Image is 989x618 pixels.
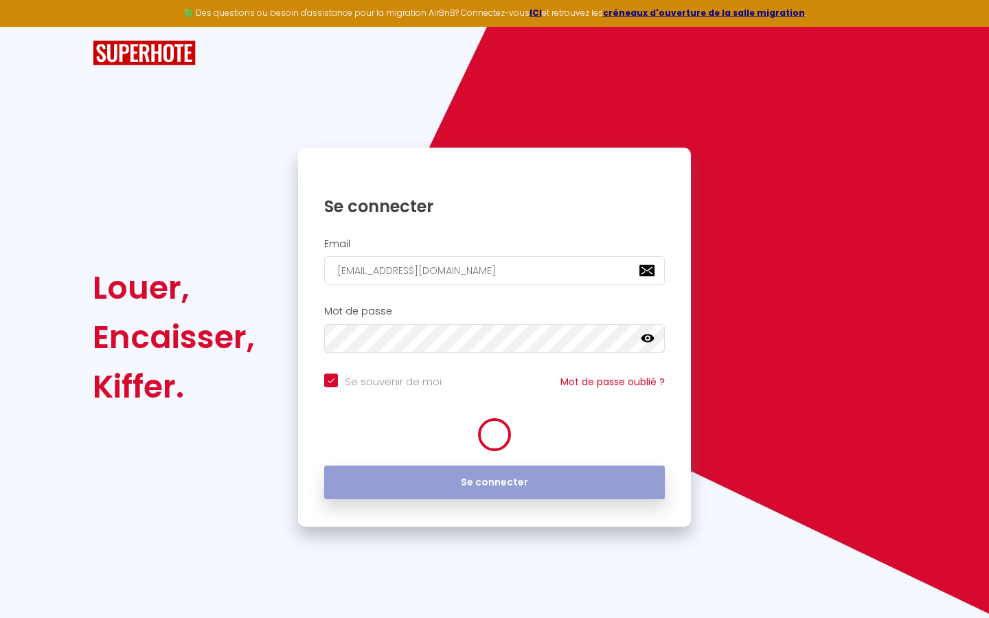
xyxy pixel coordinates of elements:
h2: Mot de passe [324,306,665,317]
button: Ouvrir le widget de chat LiveChat [11,5,52,47]
h1: Se connecter [324,196,665,217]
h2: Email [324,238,665,250]
div: Kiffer. [93,362,255,411]
input: Ton Email [324,256,665,285]
a: ICI [530,7,542,19]
a: Mot de passe oublié ? [560,375,665,389]
a: créneaux d'ouverture de la salle migration [603,7,805,19]
button: Se connecter [324,466,665,500]
div: Louer, [93,263,255,312]
div: Encaisser, [93,312,255,362]
img: SuperHote logo [93,41,196,66]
